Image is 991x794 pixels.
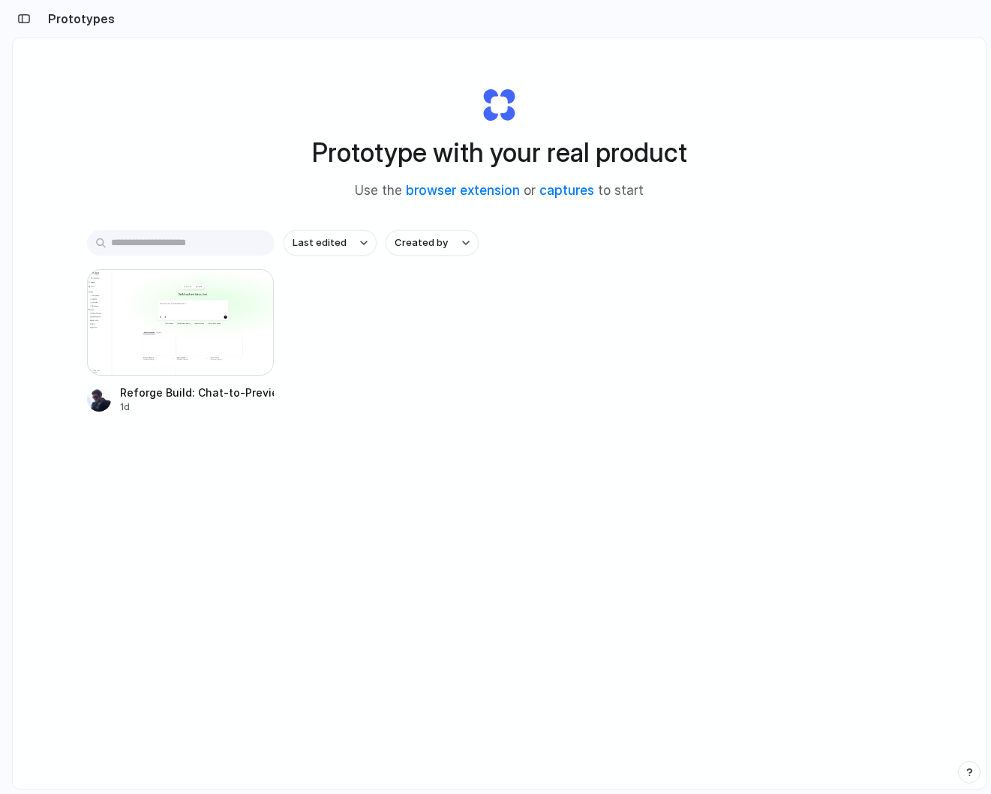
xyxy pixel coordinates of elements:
[87,269,275,414] a: Reforge Build: Chat-to-Preview LayoutReforge Build: Chat-to-Preview Layout1d
[386,230,479,256] button: Created by
[42,10,115,28] h2: Prototypes
[120,400,275,414] div: 1d
[406,183,520,198] a: browser extension
[355,181,644,201] span: Use the or to start
[312,133,687,172] h1: Prototype with your real product
[120,385,275,400] div: Reforge Build: Chat-to-Preview Layout
[395,235,448,250] span: Created by
[284,230,377,256] button: Last edited
[539,183,594,198] a: captures
[293,235,347,250] span: Last edited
